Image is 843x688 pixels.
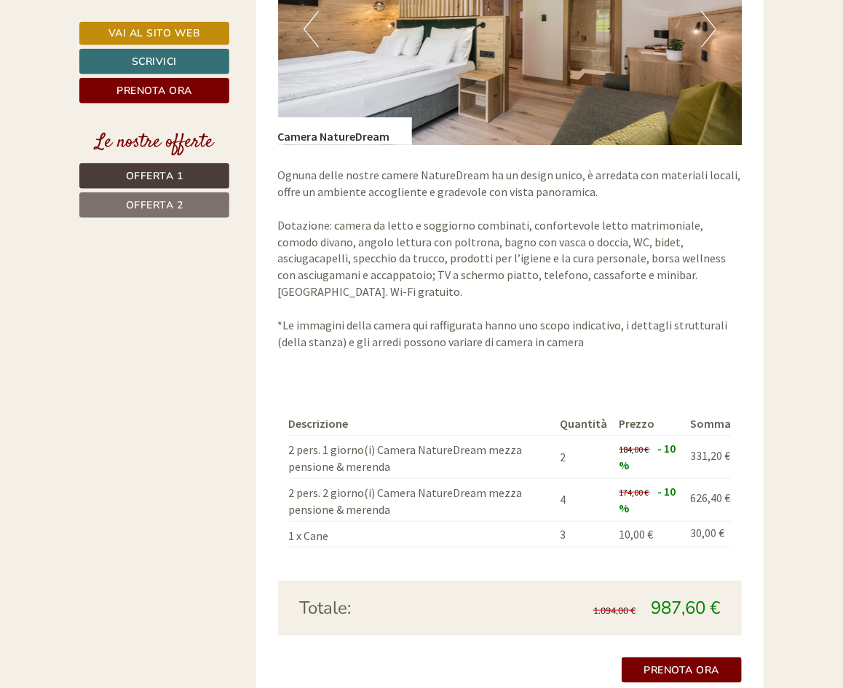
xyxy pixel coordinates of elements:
a: Prenota ora [622,657,743,683]
a: Scrivici [79,49,229,74]
div: Le nostre offerte [79,129,229,156]
span: 1.094,00 € [593,605,636,617]
span: 174,00 € [619,487,649,498]
td: 3 [554,521,613,547]
th: Somma [684,413,731,435]
td: 4 [554,478,613,521]
span: 184,00 € [619,444,649,455]
td: 626,40 € [684,478,731,521]
td: 331,20 € [684,436,731,479]
button: Next [701,11,716,47]
div: Totale: [289,595,510,620]
td: 2 pers. 1 giorno(i) Camera NatureDream mezza pensione & merenda [289,436,555,479]
button: Invia [390,384,465,410]
span: - 10 % [619,484,676,515]
div: mercoledì [194,11,272,36]
td: 2 pers. 2 giorno(i) Camera NatureDream mezza pensione & merenda [289,478,555,521]
p: Ognuna delle nostre camere NatureDream ha un design unico, è arredata con materiali locali, offre... [278,167,743,350]
a: Prenota ora [79,78,229,103]
span: Offerta 2 [126,198,183,212]
span: 987,60 € [651,596,720,619]
th: Descrizione [289,413,555,435]
div: Lei [250,42,443,54]
div: Camera NatureDream [278,117,412,145]
div: Buon giorno, come possiamo aiutarla? [243,39,454,84]
th: Prezzo [613,413,684,435]
td: 2 [554,436,613,479]
a: Vai al sito web [79,22,229,45]
th: Quantità [554,413,613,435]
button: Previous [304,11,319,47]
td: 1 x Cane [289,521,555,547]
td: 30,00 € [684,521,731,547]
small: 14:02 [250,71,443,81]
span: Offerta 1 [126,169,183,183]
span: 10,00 € [619,527,653,542]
